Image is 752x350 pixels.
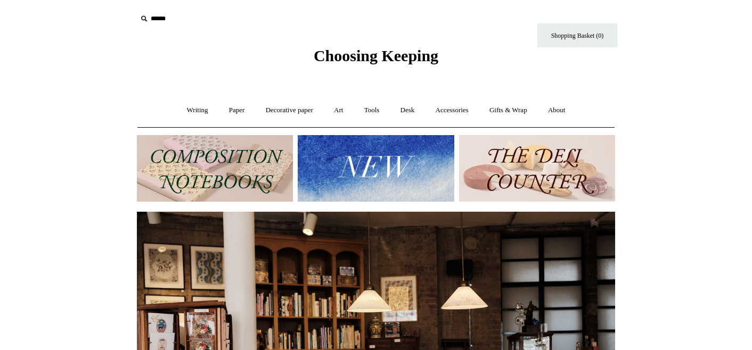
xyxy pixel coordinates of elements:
[324,96,353,124] a: Art
[480,96,537,124] a: Gifts & Wrap
[219,96,255,124] a: Paper
[537,23,617,47] a: Shopping Basket (0)
[314,55,438,63] a: Choosing Keeping
[256,96,323,124] a: Decorative paper
[459,135,615,202] img: The Deli Counter
[177,96,218,124] a: Writing
[391,96,424,124] a: Desk
[426,96,478,124] a: Accessories
[137,135,293,202] img: 202302 Composition ledgers.jpg__PID:69722ee6-fa44-49dd-a067-31375e5d54ec
[355,96,389,124] a: Tools
[314,47,438,64] span: Choosing Keeping
[538,96,575,124] a: About
[298,135,454,202] img: New.jpg__PID:f73bdf93-380a-4a35-bcfe-7823039498e1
